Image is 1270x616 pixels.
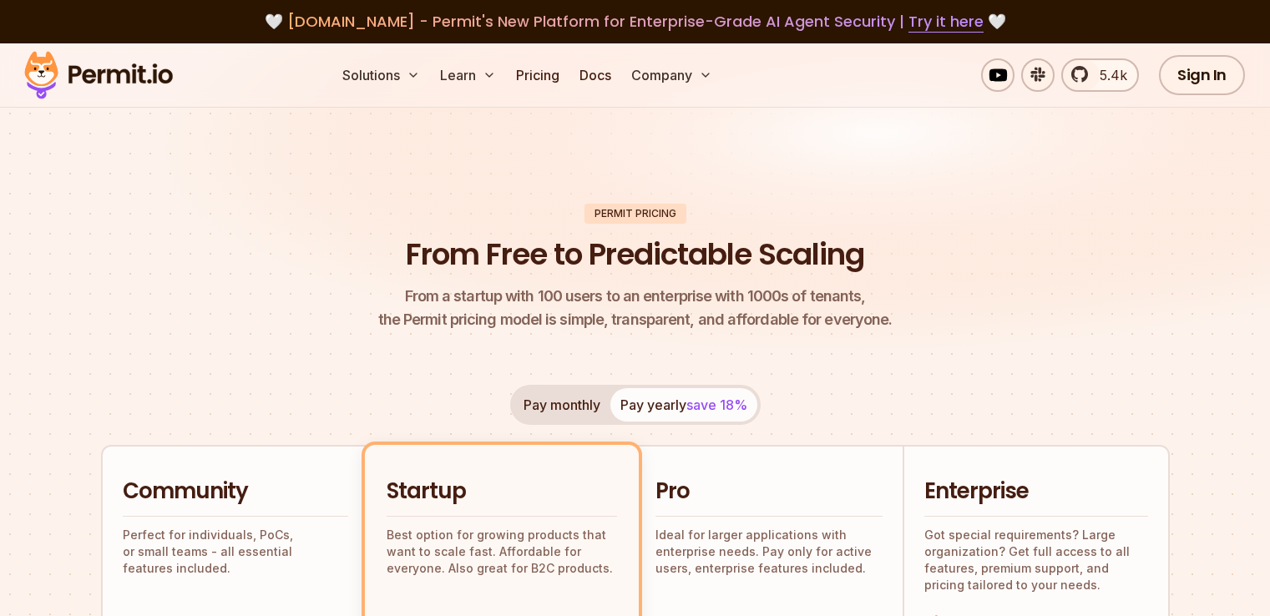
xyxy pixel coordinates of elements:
a: Docs [573,58,618,92]
h2: Pro [655,477,883,507]
p: Best option for growing products that want to scale fast. Affordable for everyone. Also great for... [387,527,617,577]
p: Perfect for individuals, PoCs, or small teams - all essential features included. [123,527,348,577]
button: Pay monthly [514,388,610,422]
button: Solutions [336,58,427,92]
span: [DOMAIN_NAME] - Permit's New Platform for Enterprise-Grade AI Agent Security | [287,11,984,32]
a: Try it here [908,11,984,33]
img: Permit logo [17,47,180,104]
p: Ideal for larger applications with enterprise needs. Pay only for active users, enterprise featur... [655,527,883,577]
h2: Community [123,477,348,507]
span: From a startup with 100 users to an enterprise with 1000s of tenants, [378,285,893,308]
p: Got special requirements? Large organization? Get full access to all features, premium support, a... [924,527,1148,593]
h2: Enterprise [924,477,1148,507]
div: Permit Pricing [584,204,686,224]
h2: Startup [387,477,617,507]
button: Company [625,58,719,92]
a: 5.4k [1061,58,1139,92]
div: 🤍 🤍 [40,10,1230,33]
span: 5.4k [1090,65,1127,85]
h1: From Free to Predictable Scaling [406,234,864,275]
a: Pricing [509,58,566,92]
p: the Permit pricing model is simple, transparent, and affordable for everyone. [378,285,893,331]
button: Learn [433,58,503,92]
a: Sign In [1159,55,1245,95]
